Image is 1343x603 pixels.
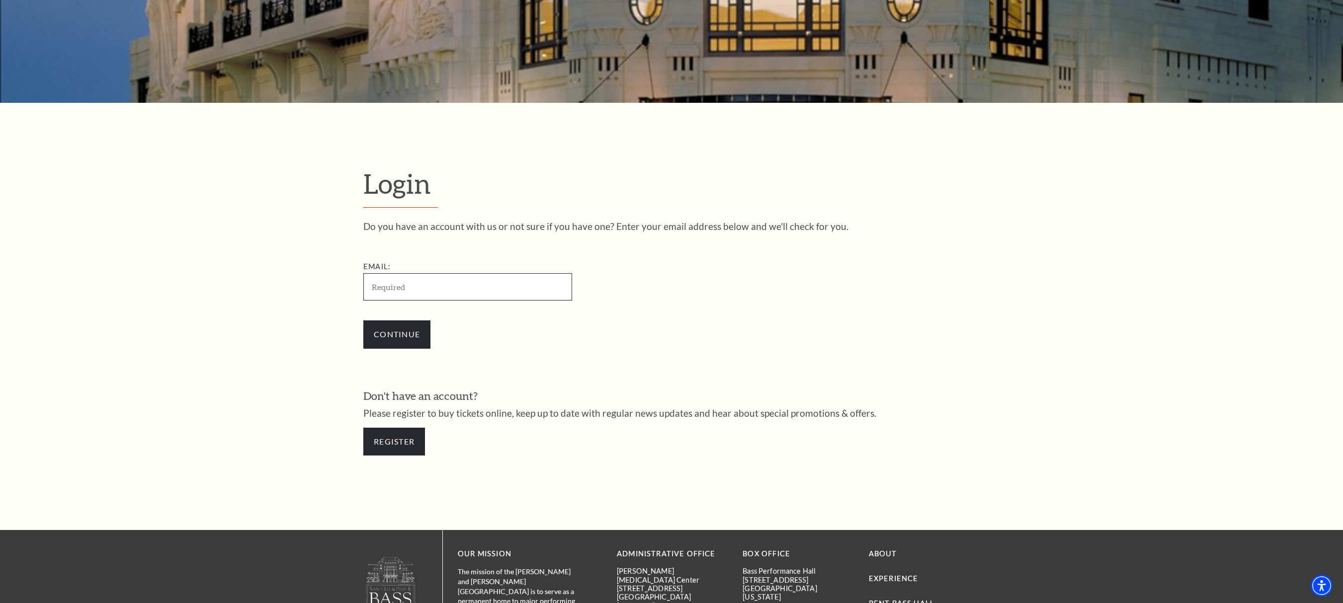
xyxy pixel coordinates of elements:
[743,584,853,602] p: [GEOGRAPHIC_DATA][US_STATE]
[617,548,728,560] p: Administrative Office
[1311,575,1333,597] div: Accessibility Menu
[743,548,853,560] p: BOX OFFICE
[363,222,980,231] p: Do you have an account with us or not sure if you have one? Enter your email address below and we...
[617,567,728,584] p: [PERSON_NAME][MEDICAL_DATA] Center
[363,273,572,301] input: Required
[743,567,853,575] p: Bass Performance Hall
[458,548,582,560] p: OUR MISSION
[363,428,425,455] a: Register
[363,320,430,348] input: Submit button
[363,388,980,404] h3: Don't have an account?
[617,584,728,593] p: [STREET_ADDRESS]
[363,262,391,271] label: Email:
[363,408,980,418] p: Please register to buy tickets online, keep up to date with regular news updates and hear about s...
[363,167,431,199] span: Login
[743,576,853,584] p: [STREET_ADDRESS]
[869,549,897,558] a: About
[869,574,919,583] a: Experience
